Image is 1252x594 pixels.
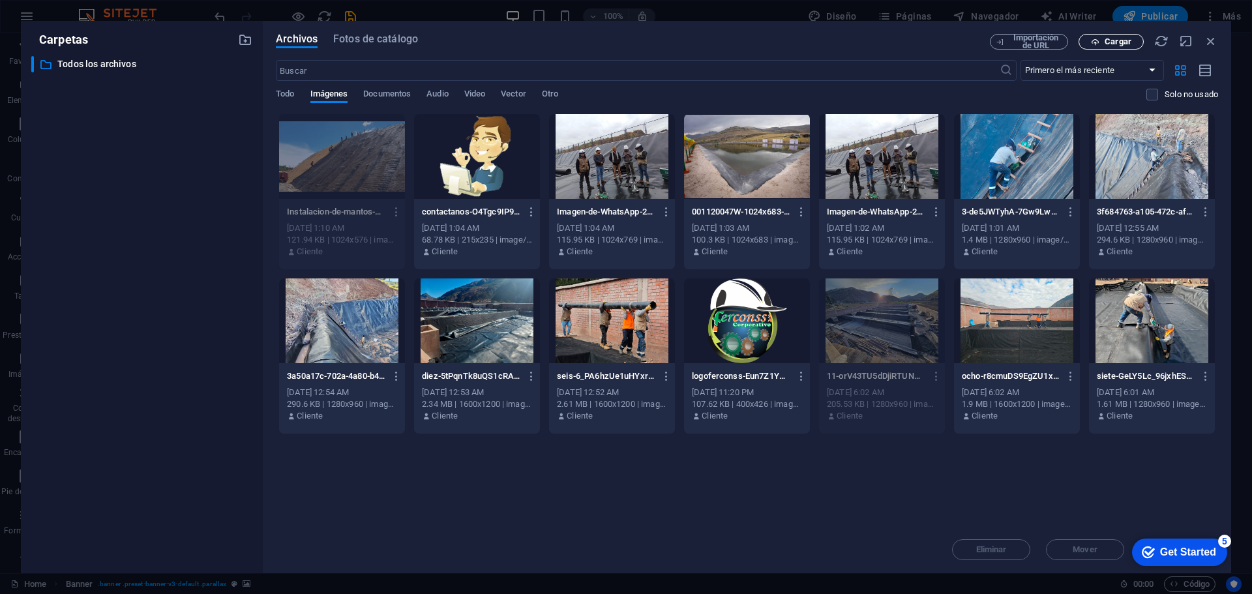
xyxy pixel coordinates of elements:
[990,34,1068,50] button: Importación de URL
[432,410,458,422] p: Cliente
[972,246,998,258] p: Cliente
[279,114,405,199] div: Este archivo ya ha sido seleccionado o no es soportado por este elemento
[1165,89,1218,100] p: Solo muestra los archivos que no están usándose en el sitio web. Los archivos añadidos durante es...
[1179,34,1193,48] i: Minimizar
[287,234,397,246] div: 121.94 KB | 1024x576 | image/jpeg
[692,398,802,410] div: 107.62 KB | 400x426 | image/png
[422,398,532,410] div: 2.34 MB | 1600x1200 | image/png
[692,387,802,398] div: [DATE] 11:20 PM
[557,398,667,410] div: 2.61 MB | 1600x1200 | image/png
[692,222,802,234] div: [DATE] 1:03 AM
[557,222,667,234] div: [DATE] 1:04 AM
[567,410,593,422] p: Cliente
[557,206,655,218] p: Imagen-de-WhatsApp-2024-06-28-a-las-10.30.15_8c0251dd-1024x769-qD9CqmIQryAHDnpbC6g3dA.jpg
[363,86,411,104] span: Documentos
[31,31,88,48] p: Carpetas
[702,246,728,258] p: Cliente
[297,410,323,422] p: Cliente
[692,234,802,246] div: 100.3 KB | 1024x683 | image/jpeg
[31,56,34,72] div: ​
[464,86,485,104] span: Video
[962,206,1060,218] p: 3-de5JWTyhA-7Gw9Lw9u6pGg.png
[238,33,252,47] i: Crear carpeta
[1097,398,1207,410] div: 1.61 MB | 1280x960 | image/png
[962,387,1072,398] div: [DATE] 6:02 AM
[1154,34,1169,48] i: Volver a cargar
[287,222,397,234] div: [DATE] 1:10 AM
[1204,34,1218,48] i: Cerrar
[1105,38,1131,46] span: Cargar
[827,222,937,234] div: [DATE] 1:02 AM
[827,234,937,246] div: 115.95 KB | 1024x769 | image/jpeg
[1009,34,1062,50] span: Importación de URL
[1107,246,1133,258] p: Cliente
[557,387,667,398] div: [DATE] 12:52 AM
[692,206,790,218] p: 001120047W-1024x683-qpbl64ASQFdNNRSNS5-lGw.jpg
[276,86,294,104] span: Todo
[962,222,1072,234] div: [DATE] 1:01 AM
[310,86,348,104] span: Imágenes
[1097,387,1207,398] div: [DATE] 6:01 AM
[10,7,106,34] div: Get Started 5 items remaining, 0% complete
[827,387,937,398] div: [DATE] 6:02 AM
[962,234,1072,246] div: 1.4 MB | 1280x960 | image/png
[567,246,593,258] p: Cliente
[827,398,937,410] div: 205.53 KB | 1280x960 | image/jpeg
[692,370,790,382] p: logoferconss-Eun7Z1YXxWCr3pRWaV_Nbw.png
[422,222,532,234] div: [DATE] 1:04 AM
[287,398,397,410] div: 290.6 KB | 1280x960 | image/jpeg
[972,410,998,422] p: Cliente
[837,246,863,258] p: Cliente
[827,206,925,218] p: Imagen-de-WhatsApp-2024-06-28-a-las-10.30.15_8c0251dd-1024x769-S0D54DTicgWVBUkQxzyWpw.jpg
[557,234,667,246] div: 115.95 KB | 1024x769 | image/jpeg
[426,86,448,104] span: Audio
[287,206,385,218] p: Instalacion-de-mantos-de-control-de-erosion-1536x864-1-1024x576-1-TMGxWv_81fbu9XPriVexGg.jpg
[333,31,418,47] span: Fotos de catálogo
[557,370,655,382] p: seis-6_PA6hzUe1uHYxrArEcE1A.png
[837,410,863,422] p: Cliente
[38,14,95,26] div: Get Started
[97,3,110,16] div: 5
[1097,370,1195,382] p: siete-GeLY5Lc_96jxhESKnAfRbg.png
[1097,234,1207,246] div: 294.6 KB | 1280x960 | image/jpeg
[1107,410,1133,422] p: Cliente
[702,410,728,422] p: Cliente
[422,234,532,246] div: 68.78 KB | 215x235 | image/png
[1079,34,1144,50] button: Cargar
[276,31,318,47] span: Archivos
[501,86,526,104] span: Vector
[287,387,397,398] div: [DATE] 12:54 AM
[287,370,385,382] p: 3a50a17c-702a-4a80-b41f-e0fc689d8835-QlRiyib1qzEHKvhzaCU3bQ.jpeg
[1097,222,1207,234] div: [DATE] 12:55 AM
[276,60,999,81] input: Buscar
[422,387,532,398] div: [DATE] 12:53 AM
[827,370,925,382] p: 11-orV43TU5dDjiRTUNCpxC5w.jpg
[297,246,323,258] p: Cliente
[542,86,558,104] span: Otro
[422,206,520,218] p: contactanos-O4Tgc9IP9_VK8rGEYJvQ6w.png
[819,278,945,363] div: Este archivo ya ha sido seleccionado o no es soportado por este elemento
[422,370,520,382] p: diez-5tPqnTk8uQS1cRADM8e7tQ.png
[1097,206,1195,218] p: 3f684763-a105-472c-afe2-5a8a3ee15f2f-qqhQEye8FZJykybHPj8niw.jpeg
[432,246,458,258] p: Cliente
[962,398,1072,410] div: 1.9 MB | 1600x1200 | image/png
[57,57,228,72] p: Todos los archivos
[962,370,1060,382] p: ocho-r8cmuDS9EgZU1xBMdaNFpg.png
